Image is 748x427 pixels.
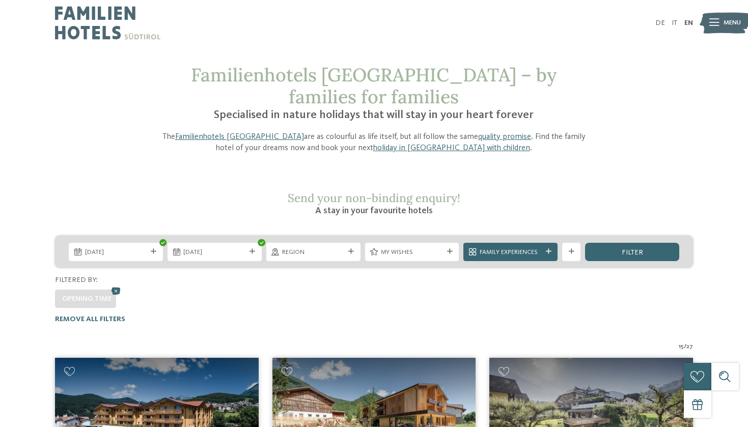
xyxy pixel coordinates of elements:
span: 27 [686,342,693,351]
a: holiday in [GEOGRAPHIC_DATA] with children [373,144,530,152]
span: Familienhotels [GEOGRAPHIC_DATA] – by families for families [191,63,557,108]
a: quality promise [478,133,531,141]
span: Filtered by: [55,276,98,283]
span: / [684,342,686,351]
span: Send your non-binding enquiry! [288,190,460,205]
a: DE [655,19,665,26]
a: EN [684,19,693,26]
span: Region [282,248,344,257]
a: IT [672,19,677,26]
a: Familienhotels [GEOGRAPHIC_DATA] [175,133,304,141]
span: Family Experiences [480,248,542,257]
span: My wishes [381,248,443,257]
span: Opening time [62,295,112,302]
span: [DATE] [183,248,245,257]
p: The are as colourful as life itself, but all follow the same . Find the family hotel of your drea... [156,131,592,154]
span: 15 [679,342,684,351]
span: filter [622,249,643,256]
span: Remove all filters [55,316,125,323]
span: [DATE] [85,248,147,257]
span: Menu [724,18,741,27]
span: Specialised in nature holidays that will stay in your heart forever [214,109,534,121]
span: A stay in your favourite hotels [315,206,433,215]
